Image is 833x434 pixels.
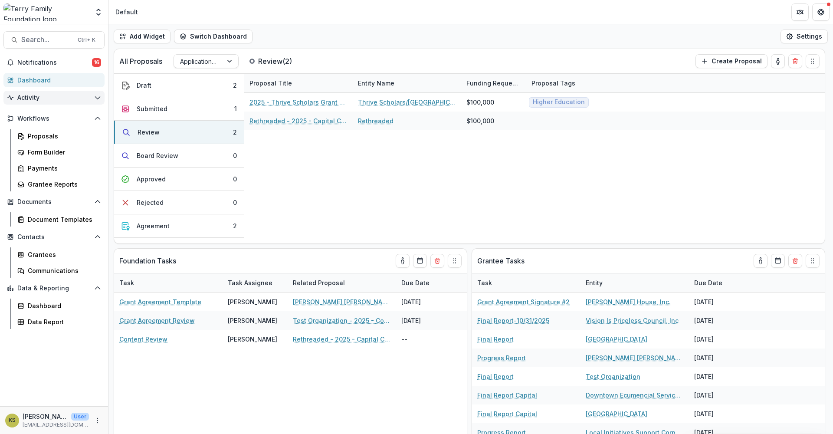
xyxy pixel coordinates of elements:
span: Data & Reporting [17,285,91,292]
div: [DATE] [396,293,461,311]
div: Proposal Title [244,79,297,88]
span: 16 [92,58,101,67]
a: Payments [14,161,105,175]
button: Create Proposal [695,54,767,68]
p: Grantee Tasks [477,256,525,266]
div: Payments [28,164,98,173]
div: Rejected [137,198,164,207]
button: Search... [3,31,105,49]
a: Progress Report [477,353,526,362]
div: Funding Requested [461,74,526,92]
button: Drag [448,254,462,268]
div: Task Assignee [223,273,288,292]
p: All Proposals [119,56,162,66]
a: Vision Is Priceless Council, Inc [586,316,679,325]
button: toggle-assigned-to-me [754,254,767,268]
span: Notifications [17,59,92,66]
div: -- [396,330,461,349]
div: Due Date [396,273,461,292]
a: Dashboard [3,73,105,87]
a: Thrive Scholars/[GEOGRAPHIC_DATA] [358,98,456,107]
div: Grantee Reports [28,180,98,189]
button: More [92,415,103,426]
div: Entity [580,273,689,292]
div: Proposal Title [244,74,353,92]
div: Communications [28,266,98,275]
div: Entity Name [353,79,400,88]
button: Notifications16 [3,56,105,69]
div: Due Date [689,273,754,292]
span: Search... [21,36,72,44]
a: 2025 - Thrive Scholars Grant Application Form - Program or Project [249,98,348,107]
span: Higher Education [533,99,585,106]
a: Content Review [119,335,167,344]
div: Task [114,273,223,292]
button: Calendar [413,254,427,268]
button: Get Help [812,3,830,21]
a: Grantee Reports [14,177,105,191]
div: [DATE] [689,311,754,330]
a: Test Organization [586,372,640,381]
a: Document Templates [14,212,105,227]
button: Open entity switcher [92,3,105,21]
div: Entity Name [353,74,461,92]
div: Proposal Tags [526,74,635,92]
a: Communications [14,263,105,278]
button: Calendar [771,254,785,268]
p: User [71,413,89,421]
div: Ctrl + K [76,35,97,45]
div: 2 [233,81,237,90]
div: Task [114,278,139,287]
div: Due Date [396,278,435,287]
div: Task [472,278,497,287]
button: Open Activity [3,91,105,105]
button: Drag [806,254,820,268]
span: Contacts [17,233,91,241]
button: toggle-assigned-to-me [771,54,785,68]
div: $100,000 [466,98,494,107]
button: Delete card [430,254,444,268]
div: $100,000 [466,116,494,125]
div: Dashboard [17,76,98,85]
a: [PERSON_NAME] [PERSON_NAME] Fund Foundation - 2025 - Grant Application Form - Program or Project [293,297,391,306]
button: Open Contacts [3,230,105,244]
a: Downtown Ecumencial Services Council [586,391,684,400]
a: [PERSON_NAME] [PERSON_NAME] Fund Foundation [586,353,684,362]
div: Kathleen Shaw [9,418,16,423]
div: 0 [233,174,237,184]
div: Entity [580,278,608,287]
a: Final Report [477,372,514,381]
button: Submitted1 [114,97,244,121]
p: [EMAIL_ADDRESS][DOMAIN_NAME] [23,421,89,429]
div: Form Builder [28,148,98,157]
a: Final Report Capital [477,409,537,418]
a: [GEOGRAPHIC_DATA] [586,335,647,344]
button: Drag [806,54,820,68]
button: Switch Dashboard [174,30,253,43]
div: Approved [137,174,166,184]
button: Delete card [788,254,802,268]
a: Grant Agreement Review [119,316,195,325]
button: Partners [791,3,809,21]
div: Task [472,273,580,292]
div: Related Proposal [288,273,396,292]
a: Final Report Capital [477,391,537,400]
a: Proposals [14,129,105,143]
a: Final Report [477,335,514,344]
button: Approved0 [114,168,244,191]
div: [DATE] [689,330,754,349]
button: toggle-assigned-to-me [396,254,410,268]
a: Data Report [14,315,105,329]
div: Funding Requested [461,79,526,88]
div: 2 [233,128,237,137]
div: Agreement [137,221,170,230]
div: Dashboard [28,301,98,310]
div: [PERSON_NAME] [228,335,277,344]
button: Open Documents [3,195,105,209]
div: [DATE] [689,349,754,367]
a: Final Report-10/31/2025 [477,316,549,325]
